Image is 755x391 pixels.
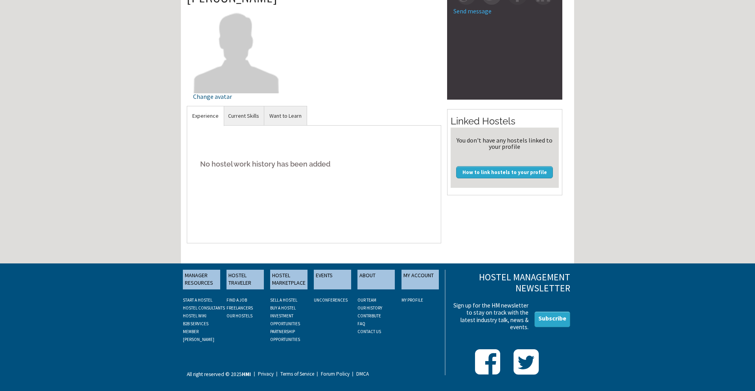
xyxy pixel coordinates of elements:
a: FAQ [357,321,365,326]
a: My Profile [401,297,423,303]
div: Change avatar [193,93,280,100]
a: Change avatar [193,45,280,100]
h5: No hostel work history has been added [193,152,435,176]
a: CONTACT US [357,329,381,334]
a: MEMBER [PERSON_NAME] [183,329,214,342]
a: OUR HISTORY [357,305,382,311]
a: Experience [187,106,224,126]
a: OUR HOSTELS [226,313,252,319]
a: UNCONFERENCES [314,297,348,303]
a: OUR TEAM [357,297,376,303]
a: MANAGER RESOURCES [183,270,220,289]
a: Subscribe [534,311,570,327]
a: Forum Policy [315,372,350,376]
a: Privacy [252,372,274,376]
a: FIND A JOB [226,297,247,303]
a: HOSTEL MARKETPLACE [270,270,308,289]
a: HOSTEL WIKI [183,313,206,319]
div: You don't have any hostels linked to your profile [454,137,556,150]
a: PARTNERSHIP OPPORTUNITIES [270,329,300,342]
a: FREELANCERS [226,305,253,311]
a: EVENTS [314,270,351,289]
a: CONTRIBUTE [357,313,381,319]
a: DMCA [351,372,369,376]
img: Cinarafala's picture [193,6,280,93]
p: All right reserved © 2025 [187,370,251,379]
p: Sign up for the HM newsletter to stay on track with the latest industry talk, news & events. [451,302,528,331]
a: Terms of Service [275,372,314,376]
a: START A HOSTEL [183,297,212,303]
a: B2B SERVICES [183,321,208,326]
h3: Hostel Management Newsletter [451,272,570,295]
a: INVESTMENT OPPORTUNITIES [270,313,300,326]
a: Current Skills [223,106,264,126]
a: HOSTEL CONSULTANTS [183,305,225,311]
strong: HMI [242,371,251,378]
a: How to link hostels to your profile [456,166,553,178]
a: Want to Learn [264,106,307,126]
a: ABOUT [357,270,395,289]
h2: Linked Hostels [451,115,559,128]
a: HOSTEL TRAVELER [226,270,264,289]
a: Send message [453,7,492,15]
a: SELL A HOSTEL [270,297,297,303]
a: MY ACCOUNT [401,270,439,289]
a: BUY A HOSTEL [270,305,296,311]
